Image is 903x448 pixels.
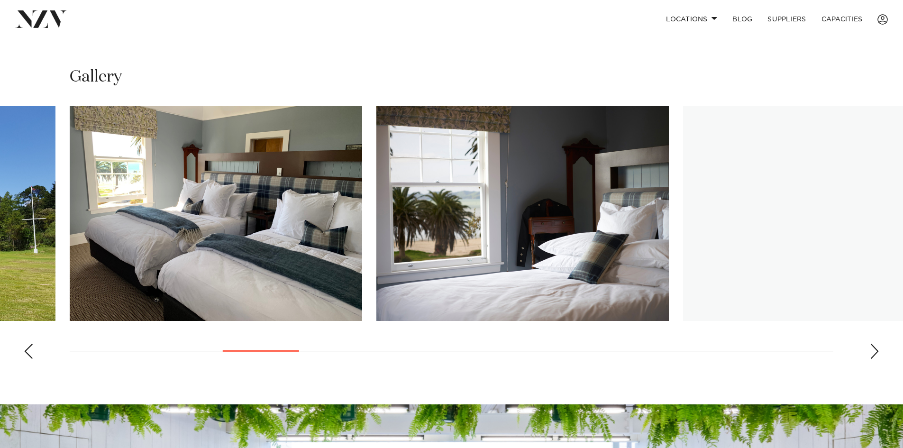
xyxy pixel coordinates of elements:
a: SUPPLIERS [760,9,813,29]
a: BLOG [725,9,760,29]
a: Locations [658,9,725,29]
h2: Gallery [70,66,122,88]
img: nzv-logo.png [15,10,67,27]
swiper-slide: 7 / 25 [376,106,669,321]
a: Capacities [814,9,870,29]
swiper-slide: 6 / 25 [70,106,362,321]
